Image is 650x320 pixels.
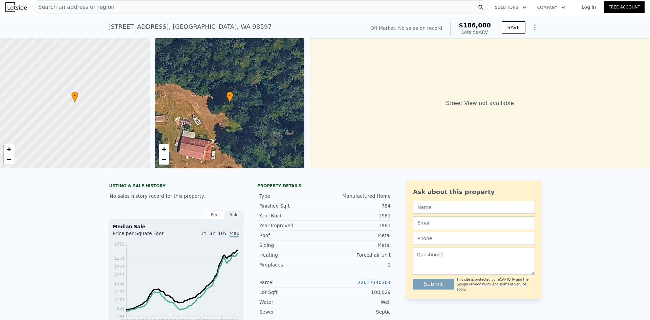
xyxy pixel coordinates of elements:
[259,212,325,219] div: Year Built
[5,2,27,12] img: Lotside
[604,1,645,13] a: Free Account
[370,25,442,31] div: Off Market. No sales on record
[114,281,125,286] tspan: $181
[117,315,125,319] tspan: $61
[114,290,125,294] tspan: $151
[325,193,391,199] div: Manufactured Home
[413,216,535,229] input: Email
[71,91,78,103] div: •
[457,277,535,292] div: This site is protected by reCAPTCHA and the Google and apply.
[325,242,391,249] div: Metal
[259,261,325,268] div: Fireplaces
[259,202,325,209] div: Finished Sqft
[33,3,114,11] span: Search an address or region
[108,190,244,202] div: No sales history record for this property.
[230,231,239,237] span: Max
[4,144,14,154] a: Zoom in
[114,242,125,247] tspan: $322
[4,154,14,165] a: Zoom out
[226,92,233,99] span: •
[114,256,125,261] tspan: $271
[413,232,535,245] input: Phone
[108,183,244,190] div: LISTING & SALE HISTORY
[218,231,227,236] span: 10Y
[259,242,325,249] div: Siding
[259,252,325,258] div: Heating
[413,187,535,197] div: Ask about this property
[325,261,391,268] div: 1
[325,299,391,305] div: Well
[413,201,535,214] input: Name
[108,22,272,31] div: [STREET_ADDRESS] , [GEOGRAPHIC_DATA] , WA 98597
[113,223,239,230] div: Median Sale
[226,91,233,103] div: •
[225,210,244,219] div: Sale
[259,193,325,199] div: Type
[159,144,169,154] a: Zoom in
[325,212,391,219] div: 1981
[499,282,526,286] a: Terms of Service
[325,289,391,296] div: 108,029
[161,145,166,153] span: +
[532,1,571,14] button: Company
[259,289,325,296] div: Lot Sqft
[71,92,78,99] span: •
[259,222,325,229] div: Year Improved
[159,154,169,165] a: Zoom out
[357,280,391,285] a: 22617340304
[114,298,125,302] tspan: $121
[502,21,525,34] button: SAVE
[325,222,391,229] div: 1981
[490,1,532,14] button: Solutions
[259,299,325,305] div: Water
[459,22,491,29] span: $186,000
[7,155,11,164] span: −
[325,252,391,258] div: Forced air unit
[325,308,391,315] div: Septic
[469,282,491,286] a: Privacy Policy
[114,273,125,277] tspan: $211
[201,231,207,236] span: 1Y
[113,230,176,241] div: Price per Square Foot
[206,210,225,219] div: Rent
[310,38,650,168] div: Street View not available
[325,202,391,209] div: 784
[413,279,454,290] button: Submit
[209,231,215,236] span: 3Y
[161,155,166,164] span: −
[528,21,542,34] button: Show Options
[114,264,125,269] tspan: $241
[117,306,125,311] tspan: $91
[7,145,11,153] span: +
[573,4,604,10] a: Log In
[459,29,491,36] div: Lotside ARV
[325,232,391,239] div: Metal
[259,308,325,315] div: Sewer
[259,232,325,239] div: Roof
[257,183,393,189] div: Property details
[259,279,325,286] div: Parcel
